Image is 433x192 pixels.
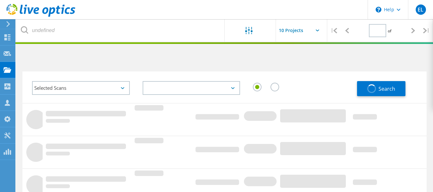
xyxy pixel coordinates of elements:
[418,7,423,12] span: EL
[420,19,433,42] div: |
[6,13,75,18] a: Live Optics Dashboard
[32,81,130,95] div: Selected Scans
[388,28,391,34] span: of
[379,85,395,92] span: Search
[16,19,225,42] input: undefined
[357,81,405,96] button: Search
[327,19,340,42] div: |
[376,7,381,13] svg: \n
